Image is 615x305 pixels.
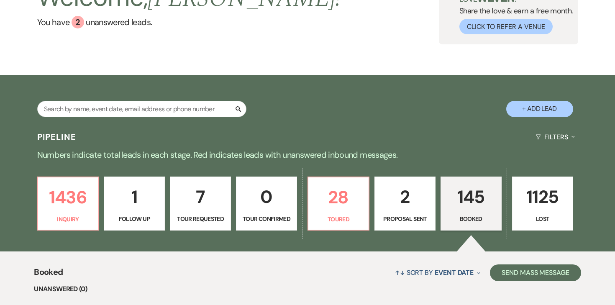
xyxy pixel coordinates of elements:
[37,131,77,143] h3: Pipeline
[34,266,63,284] span: Booked
[392,261,484,284] button: Sort By Event Date
[374,177,436,231] a: 2Proposal Sent
[313,215,364,224] p: Toured
[307,177,369,231] a: 28Toured
[43,215,93,224] p: Inquiry
[512,177,573,231] a: 1125Lost
[109,214,159,223] p: Follow Up
[43,183,93,211] p: 1436
[37,101,246,117] input: Search by name, event date, email address or phone number
[34,284,581,295] li: Unanswered (0)
[175,183,225,211] p: 7
[109,183,159,211] p: 1
[446,183,496,211] p: 145
[175,214,225,223] p: Tour Requested
[170,177,231,231] a: 7Tour Requested
[241,214,292,223] p: Tour Confirmed
[532,126,578,148] button: Filters
[37,16,341,28] a: You have 2 unanswered leads.
[380,183,430,211] p: 2
[37,177,99,231] a: 1436Inquiry
[441,177,502,231] a: 145Booked
[313,183,364,211] p: 28
[72,16,84,28] div: 2
[435,268,474,277] span: Event Date
[506,101,573,117] button: + Add Lead
[518,214,568,223] p: Lost
[380,214,430,223] p: Proposal Sent
[446,214,496,223] p: Booked
[490,264,581,281] button: Send Mass Message
[518,183,568,211] p: 1125
[241,183,292,211] p: 0
[6,148,609,161] p: Numbers indicate total leads in each stage. Red indicates leads with unanswered inbound messages.
[104,177,165,231] a: 1Follow Up
[459,19,553,34] button: Click to Refer a Venue
[236,177,297,231] a: 0Tour Confirmed
[395,268,405,277] span: ↑↓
